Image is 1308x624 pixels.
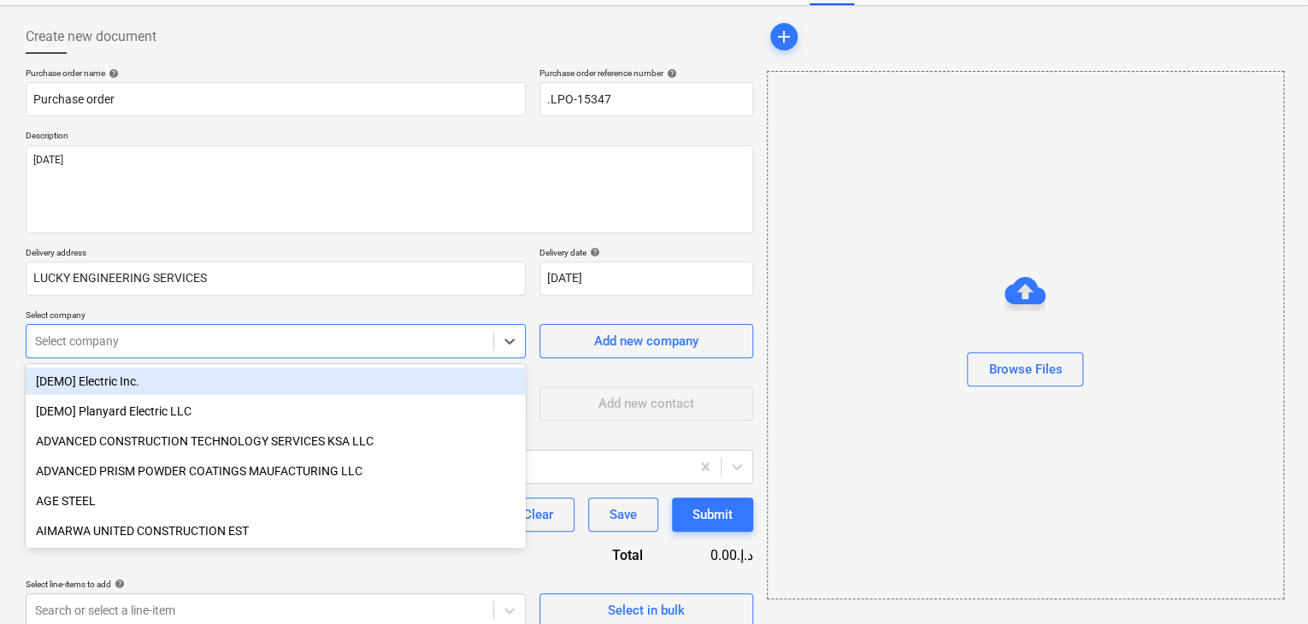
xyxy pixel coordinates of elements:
[774,26,794,47] span: add
[26,68,526,79] div: Purchase order name
[539,262,753,296] input: Delivery date not specified
[26,145,753,233] textarea: [DATE]
[26,309,526,324] p: Select company
[670,545,753,565] div: 0.00د.إ.‏
[105,68,119,79] span: help
[692,503,733,526] div: Submit
[663,68,677,79] span: help
[610,503,637,526] div: Save
[531,545,670,565] div: Total
[539,82,753,116] input: Order number
[539,68,753,79] div: Purchase order reference number
[26,427,526,455] div: ADVANCED CONSTRUCTION TECHNOLOGY SERVICES KSA LLC
[967,352,1083,386] button: Browse Files
[539,324,753,358] button: Add new company
[502,497,574,532] button: Clear
[26,82,526,116] input: Document name
[26,130,753,144] p: Description
[26,26,156,47] span: Create new document
[26,262,526,296] input: Delivery address
[1223,542,1308,624] iframe: Chat Widget
[608,599,685,621] div: Select in bulk
[26,368,526,395] div: [DEMO] Electric Inc.
[672,497,753,532] button: Submit
[26,247,526,262] p: Delivery address
[26,397,526,425] div: [DEMO] Planyard Electric LLC
[26,579,526,590] div: Select line-items to add
[523,503,553,526] div: Clear
[988,358,1062,380] div: Browse Files
[586,247,600,257] span: help
[26,457,526,485] div: ADVANCED PRISM POWDER COATINGS MAUFACTURING LLC
[26,487,526,515] div: AGE STEEL
[111,579,125,589] span: help
[767,71,1284,599] div: Browse Files
[539,247,753,258] div: Delivery date
[26,517,526,545] div: AIMARWA UNITED CONSTRUCTION EST
[588,497,658,532] button: Save
[594,330,698,352] div: Add new company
